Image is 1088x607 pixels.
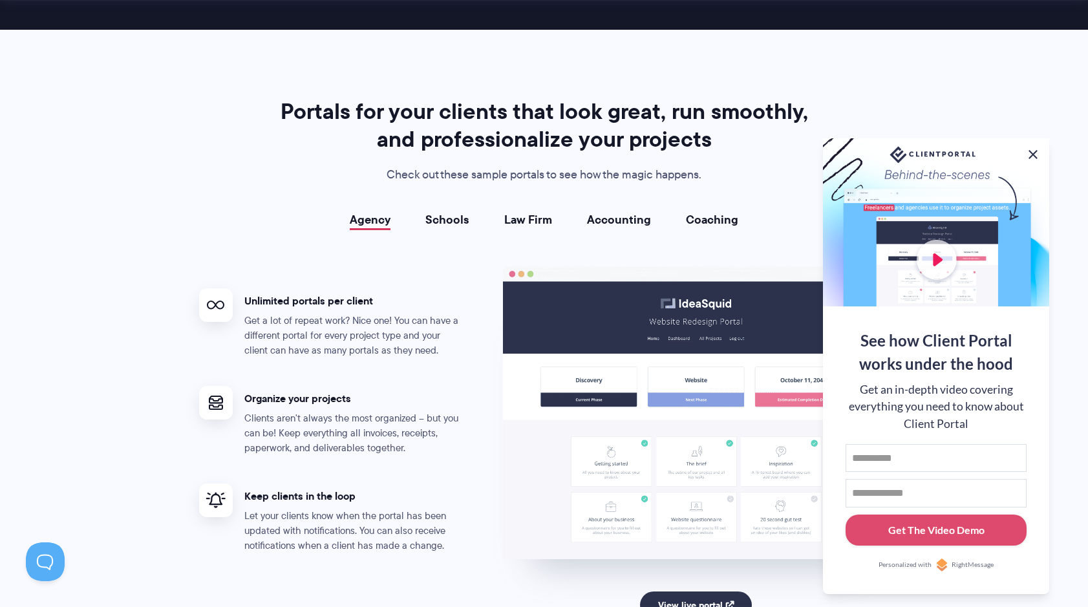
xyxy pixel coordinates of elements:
[244,392,464,405] h4: Organize your projects
[504,213,552,226] a: Law Firm
[26,542,65,581] iframe: Toggle Customer Support
[587,213,651,226] a: Accounting
[244,314,464,358] p: Get a lot of repeat work? Nice one! You can have a different portal for every project type and yo...
[846,329,1027,376] div: See how Client Portal works under the hood
[275,98,814,153] h2: Portals for your clients that look great, run smoothly, and professionalize your projects
[686,213,738,226] a: Coaching
[275,165,814,185] p: Check out these sample portals to see how the magic happens.
[888,522,985,538] div: Get The Video Demo
[244,411,464,456] p: Clients aren't always the most organized – but you can be! Keep everything all invoices, receipts...
[244,489,464,503] h4: Keep clients in the loop
[244,509,464,553] p: Let your clients know when the portal has been updated with notifications. You can also receive n...
[846,381,1027,432] div: Get an in-depth video covering everything you need to know about Client Portal
[244,294,464,308] h4: Unlimited portals per client
[425,213,469,226] a: Schools
[846,515,1027,546] button: Get The Video Demo
[350,213,390,226] a: Agency
[952,560,994,570] span: RightMessage
[879,560,932,570] span: Personalized with
[935,559,948,571] img: Personalized with RightMessage
[846,559,1027,571] a: Personalized withRightMessage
